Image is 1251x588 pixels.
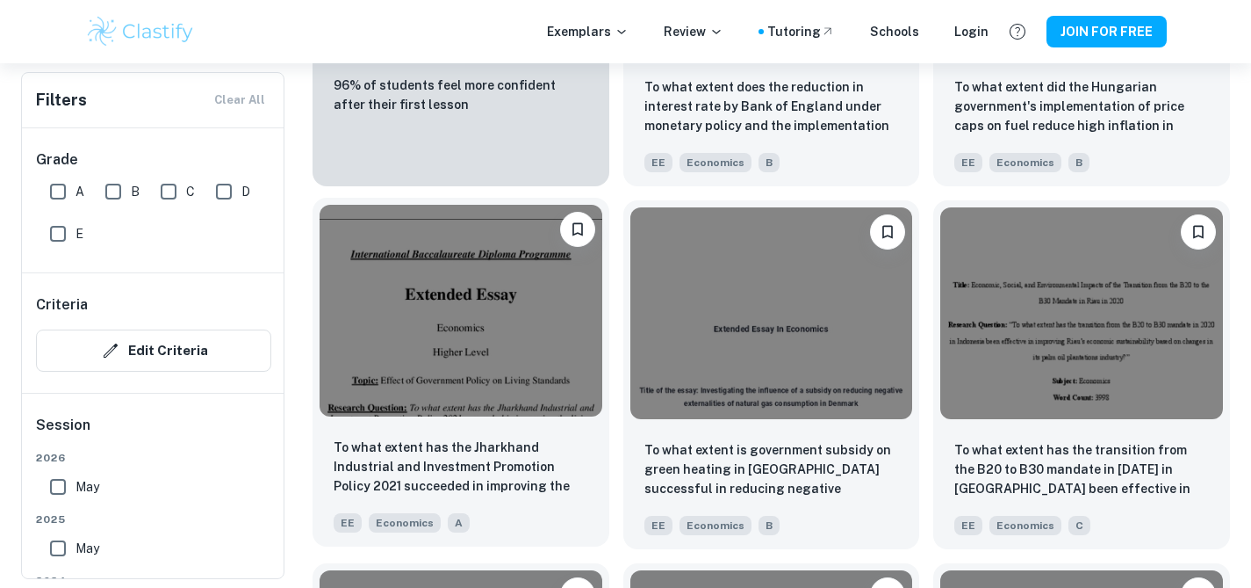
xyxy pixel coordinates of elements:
[369,513,441,533] span: Economics
[334,513,362,533] span: EE
[954,22,989,41] a: Login
[36,512,271,527] span: 2025
[36,149,271,171] h6: Grade
[313,200,609,549] a: Please log in to bookmark exemplarsTo what extent has the Jharkhand Industrial and Investment Pro...
[759,516,780,535] span: B
[870,214,905,250] button: Please log in to bookmark exemplars
[75,182,84,201] span: A
[679,153,751,172] span: Economics
[1068,153,1089,172] span: B
[644,77,899,137] p: To what extent does the reduction in interest rate by Bank of England under monetary policy and t...
[767,22,835,41] a: Tutoring
[75,539,99,558] span: May
[334,438,588,497] p: To what extent has the Jharkhand Industrial and Investment Promotion Policy 2021 succeeded in imp...
[320,205,602,417] img: Economics EE example thumbnail: To what extent has the Jharkhand Industr
[664,22,723,41] p: Review
[334,76,588,114] p: 96% of students feel more confident after their first lesson
[644,440,899,500] p: To what extent is government subsidy on green heating in Denmark successful in reducing negative ...
[75,224,83,243] span: E
[989,516,1061,535] span: Economics
[870,22,919,41] a: Schools
[954,77,1209,137] p: To what extent did the Hungarian government's implementation of price caps on fuel reduce high in...
[36,294,88,316] h6: Criteria
[679,516,751,535] span: Economics
[241,182,250,201] span: D
[36,415,271,450] h6: Session
[1046,16,1167,47] button: JOIN FOR FREE
[85,14,197,49] img: Clastify logo
[1003,17,1032,47] button: Help and Feedback
[940,207,1223,419] img: Economics EE example thumbnail: To what extent has the transition from t
[36,450,271,466] span: 2026
[954,516,982,535] span: EE
[759,153,780,172] span: B
[36,88,87,113] h6: Filters
[186,182,195,201] span: C
[989,153,1061,172] span: Economics
[623,200,920,549] a: Please log in to bookmark exemplarsTo what extent is government subsidy on green heating in Denma...
[644,153,672,172] span: EE
[954,440,1209,500] p: To what extent has the transition from the B20 to B30 mandate in 2020 in Indonesia been effective...
[630,207,913,419] img: Economics EE example thumbnail: To what extent is government subsidy on
[560,212,595,247] button: Please log in to bookmark exemplars
[933,200,1230,549] a: Please log in to bookmark exemplarsTo what extent has the transition from the B20 to B30 mandate ...
[75,477,99,497] span: May
[954,153,982,172] span: EE
[448,513,470,533] span: A
[1181,214,1216,250] button: Please log in to bookmark exemplars
[644,516,672,535] span: EE
[1068,516,1090,535] span: C
[547,22,629,41] p: Exemplars
[36,330,271,372] button: Edit Criteria
[131,182,140,201] span: B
